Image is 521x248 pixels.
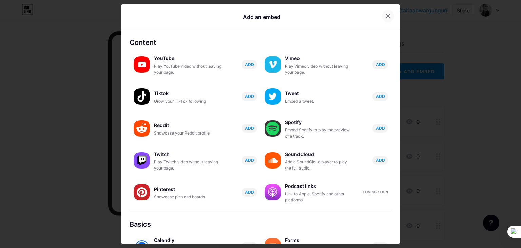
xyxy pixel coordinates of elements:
div: Play YouTube video without leaving your page. [154,63,222,75]
span: ADD [376,61,385,67]
div: Grow your TikTok following [154,98,222,104]
button: ADD [242,92,257,101]
div: Embed Spotify to play the preview of a track. [285,127,353,139]
span: ADD [245,61,254,67]
div: Add a SoundCloud player to play the full audio. [285,159,353,171]
button: ADD [242,60,257,69]
img: twitch [134,152,150,169]
img: twitter [265,88,281,105]
button: ADD [372,156,388,165]
img: spotify [265,120,281,137]
div: Showcase pins and boards [154,194,222,200]
div: Link to Apple, Spotify and other platforms. [285,191,353,203]
div: Reddit [154,121,222,130]
img: soundcloud [265,152,281,169]
span: ADD [245,157,254,163]
div: Content [130,37,391,48]
div: Calendly [154,235,222,245]
img: tiktok [134,88,150,105]
div: Basics [130,219,391,229]
span: ADD [376,125,385,131]
span: ADD [245,189,254,195]
div: Play Twitch video without leaving your page. [154,159,222,171]
div: Play Vimeo video without leaving your page. [285,63,353,75]
img: youtube [134,56,150,73]
button: ADD [242,124,257,133]
button: ADD [242,188,257,197]
div: SoundCloud [285,149,353,159]
div: Embed a tweet. [285,98,353,104]
span: ADD [245,125,254,131]
button: ADD [372,92,388,101]
button: ADD [372,124,388,133]
div: Tweet [285,89,353,98]
button: ADD [242,156,257,165]
div: Spotify [285,118,353,127]
div: Vimeo [285,54,353,63]
img: vimeo [265,56,281,73]
div: YouTube [154,54,222,63]
span: ADD [376,157,385,163]
span: ADD [376,93,385,99]
div: Podcast links [285,181,353,191]
img: podcastlinks [265,184,281,200]
div: Add an embed [243,13,281,21]
img: pinterest [134,184,150,200]
div: Pinterest [154,184,222,194]
div: Forms [285,235,353,245]
div: Twitch [154,149,222,159]
div: Coming soon [363,190,388,195]
div: Tiktok [154,89,222,98]
img: reddit [134,120,150,137]
button: ADD [372,60,388,69]
div: Showcase your Reddit profile [154,130,222,136]
span: ADD [245,93,254,99]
